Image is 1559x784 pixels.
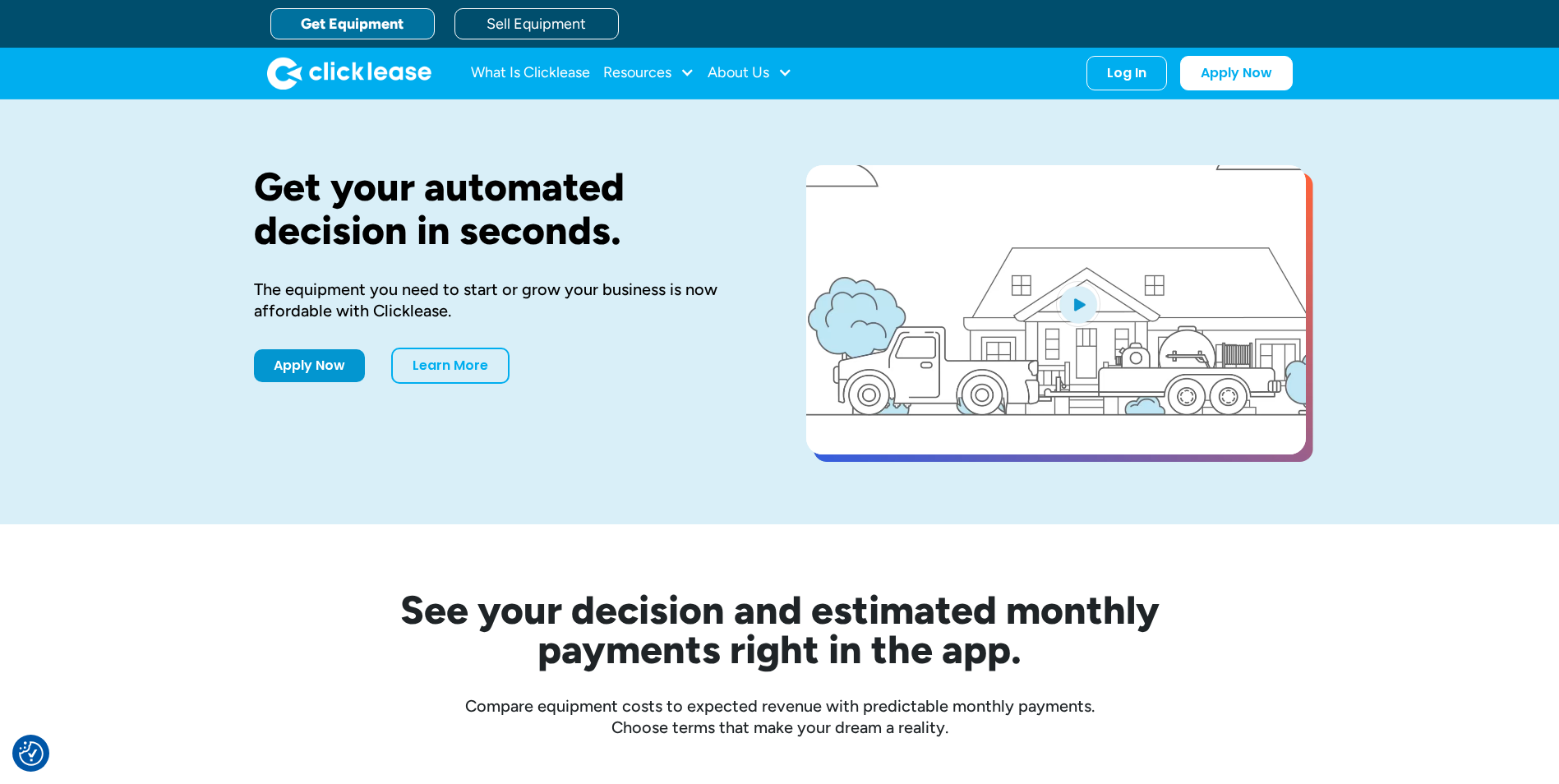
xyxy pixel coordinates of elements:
[471,57,590,90] a: What Is Clicklease
[1107,65,1146,81] div: Log In
[320,590,1240,669] h2: See your decision and estimated monthly payments right in the app.
[270,8,435,39] a: Get Equipment
[391,348,510,384] a: Learn More
[254,349,365,382] a: Apply Now
[1180,56,1293,90] a: Apply Now
[267,57,431,90] a: home
[708,57,792,90] div: About Us
[454,8,619,39] a: Sell Equipment
[603,57,694,90] div: Resources
[1056,281,1100,327] img: Blue play button logo on a light blue circular background
[254,165,754,252] h1: Get your automated decision in seconds.
[267,57,431,90] img: Clicklease logo
[806,165,1306,454] a: open lightbox
[254,695,1306,738] div: Compare equipment costs to expected revenue with predictable monthly payments. Choose terms that ...
[19,741,44,766] img: Revisit consent button
[19,741,44,766] button: Consent Preferences
[254,279,754,321] div: The equipment you need to start or grow your business is now affordable with Clicklease.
